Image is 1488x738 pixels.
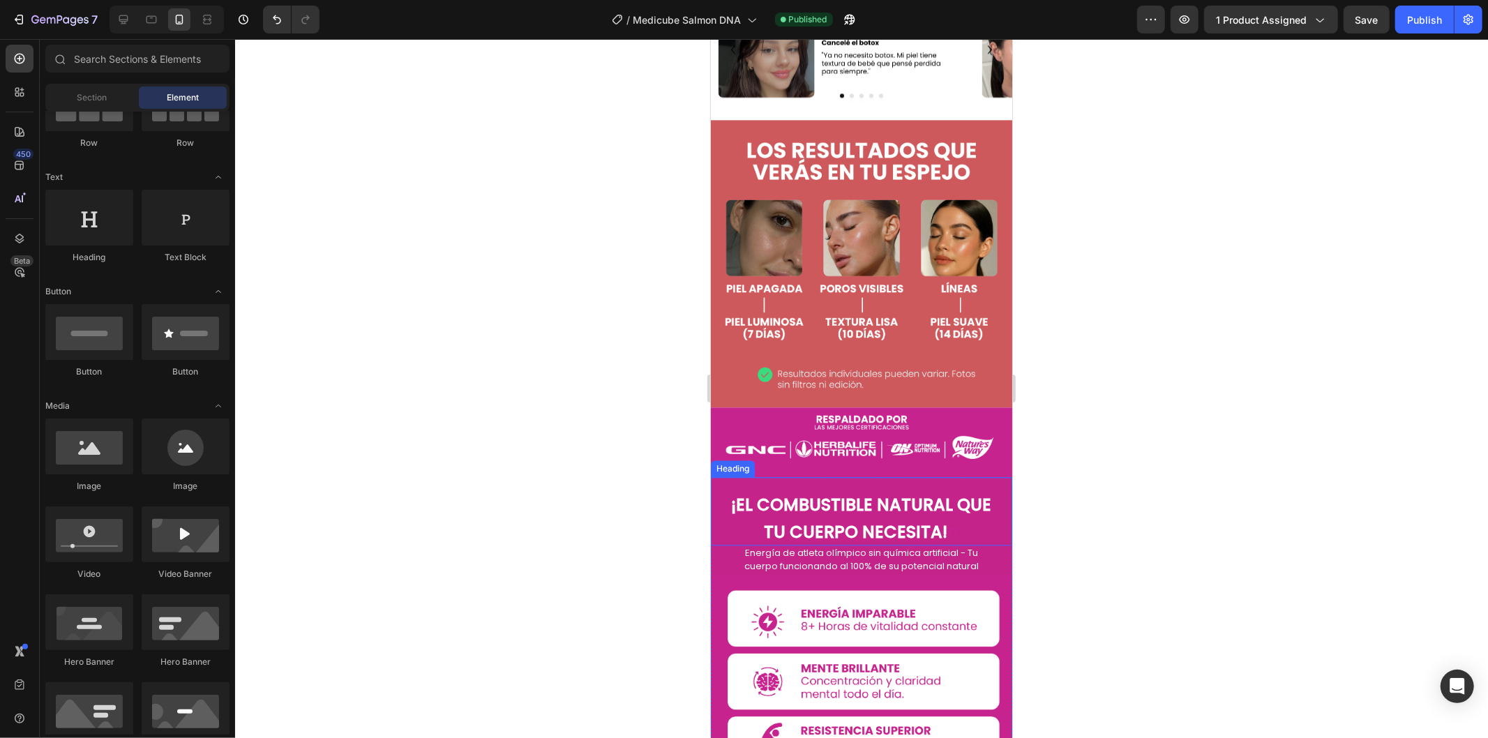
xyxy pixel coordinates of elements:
span: Published [789,13,827,26]
span: Button [45,285,71,298]
span: Section [77,91,107,104]
span: Toggle open [207,166,230,188]
div: Beta [10,255,33,266]
div: Button [142,366,230,378]
button: Dot [149,54,153,59]
div: 450 [13,149,33,160]
span: / [627,13,631,27]
button: Dot [158,54,163,59]
button: Publish [1395,6,1454,33]
div: Row [142,137,230,149]
div: Image [142,480,230,492]
div: Open Intercom Messenger [1441,670,1474,703]
div: Image [45,480,133,492]
div: Undo/Redo [263,6,320,33]
div: Row [45,137,133,149]
div: Video [45,568,133,580]
span: Toggle open [207,280,230,303]
p: 7 [91,11,98,28]
div: Hero Banner [45,656,133,668]
button: Dot [139,54,143,59]
span: Toggle open [207,395,230,417]
iframe: Design area [711,39,1012,738]
button: Save [1344,6,1390,33]
input: Search Sections & Elements [45,45,230,73]
span: Save [1355,14,1378,26]
div: Publish [1407,13,1442,27]
span: Medicube Salmon DNA [633,13,742,27]
div: Heading [45,251,133,264]
div: Hero Banner [142,656,230,668]
button: 1 product assigned [1204,6,1338,33]
div: Button [45,366,133,378]
span: Energía de atleta olímpico sin química artificial - Tu cuerpo funcionando al 100% de su potencial... [33,507,268,534]
button: Dot [168,54,172,59]
strong: n [237,481,248,504]
button: 7 [6,6,104,33]
div: Heading [3,423,41,436]
span: Element [167,91,199,104]
span: Text [45,171,63,183]
button: Dot [129,54,133,59]
div: Text Block [142,251,230,264]
span: 1 product assigned [1216,13,1307,27]
strong: ¡EL COMBUSTIBLE NATURAL QUE TU CUERPO NECESITA! [21,454,281,504]
span: Media [45,400,70,412]
div: Video Banner [142,568,230,580]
